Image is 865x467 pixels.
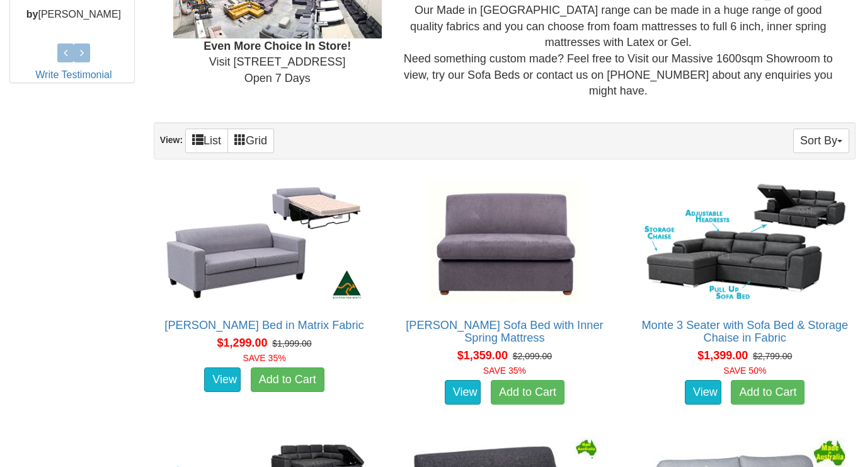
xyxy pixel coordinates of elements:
a: View [445,380,481,405]
del: $2,099.00 [513,351,552,361]
img: Emily Sofa Bed in Matrix Fabric [161,179,368,306]
a: Add to Cart [251,367,324,393]
button: Sort By [793,129,849,153]
img: Monte 3 Seater with Sofa Bed & Storage Chaise in Fabric [641,179,849,306]
del: $2,799.00 [753,351,792,361]
a: [PERSON_NAME] Bed in Matrix Fabric [164,319,364,332]
img: Cleo Sofa Bed with Inner Spring Mattress [401,179,608,306]
b: Even More Choice In Store! [203,40,351,52]
font: SAVE 35% [243,353,285,363]
a: List [185,129,228,153]
span: $1,399.00 [697,349,748,362]
span: $1,299.00 [217,337,267,349]
a: [PERSON_NAME] Sofa Bed with Inner Spring Mattress [406,319,603,344]
b: by [26,9,38,20]
p: [PERSON_NAME] [13,8,134,22]
strong: View: [160,135,183,145]
a: Add to Cart [491,380,564,405]
font: SAVE 35% [483,366,526,376]
font: SAVE 50% [723,366,766,376]
del: $1,999.00 [272,338,311,349]
a: Add to Cart [731,380,805,405]
span: $1,359.00 [457,349,508,362]
a: Write Testimonial [35,69,112,80]
a: Monte 3 Seater with Sofa Bed & Storage Chaise in Fabric [641,319,848,344]
a: View [685,380,721,405]
a: Grid [227,129,274,153]
a: View [204,367,241,393]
